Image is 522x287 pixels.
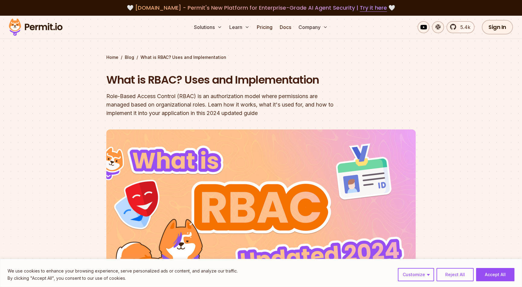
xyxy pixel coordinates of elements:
a: Docs [277,21,294,33]
a: 5.4k [446,21,475,33]
a: Blog [125,54,134,60]
span: 5.4k [457,24,470,31]
a: Sign In [482,20,513,34]
a: Try it here [360,4,387,12]
a: Home [106,54,118,60]
div: Role-Based Access Control (RBAC) is an authorization model where permissions are managed based on... [106,92,338,117]
div: / / [106,54,416,60]
button: Accept All [476,268,514,281]
button: Solutions [192,21,224,33]
button: Company [296,21,330,33]
button: Customize [398,268,434,281]
p: By clicking "Accept All", you consent to our use of cookies. [8,275,238,282]
span: [DOMAIN_NAME] - Permit's New Platform for Enterprise-Grade AI Agent Security | [135,4,387,11]
button: Reject All [437,268,474,281]
button: Learn [227,21,252,33]
a: Pricing [254,21,275,33]
h1: What is RBAC? Uses and Implementation [106,72,338,88]
p: We use cookies to enhance your browsing experience, serve personalized ads or content, and analyz... [8,267,238,275]
img: Permit logo [6,17,65,37]
div: 🤍 🤍 [14,4,507,12]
